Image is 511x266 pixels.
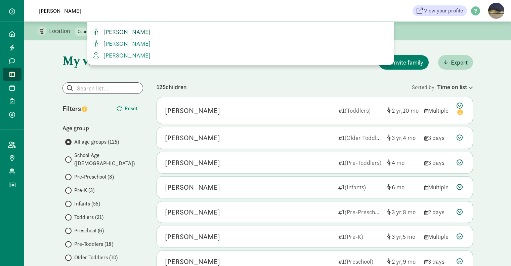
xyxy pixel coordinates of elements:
span: (Pre-Preschool) [345,208,384,216]
div: [object Object] [387,207,419,217]
iframe: Chat Widget [477,234,511,266]
div: Hayden Hendricks [165,157,220,168]
span: Toddlers (21) [74,213,103,221]
span: School Age ([DEMOGRAPHIC_DATA]) [74,151,143,167]
span: View your profile [424,7,463,15]
span: (Older Toddlers) [345,134,386,142]
div: Filters [62,104,103,114]
div: Harley Hendricks [165,132,220,143]
div: Sorted by [412,82,473,91]
span: Preschool (6) [74,227,104,235]
h1: My waitlist [62,54,143,67]
span: Older Toddlers (10) [74,254,118,262]
span: 6 [392,183,404,191]
p: Location [49,27,75,35]
div: 1 [338,158,381,167]
div: 3 days [424,158,451,167]
div: [object Object] [387,158,419,167]
span: [PERSON_NAME] [101,51,151,59]
span: 2 [392,258,403,265]
input: Search for a family, child or location [35,4,223,17]
span: 10 [403,107,419,114]
span: (Pre-Toddlers) [345,159,381,166]
span: (Infants) [345,183,366,191]
span: Export [451,58,468,67]
div: [object Object] [387,183,419,192]
span: (Toddlers) [345,107,371,114]
div: 125 children [157,82,412,91]
div: 1 [338,257,381,266]
div: Time on list [437,82,473,91]
a: View your profile [413,5,467,16]
span: [PERSON_NAME] [101,28,151,36]
span: Pre-K (3) [74,186,94,194]
span: Reset [125,105,138,113]
span: 2 [392,107,403,114]
div: 1 [338,133,381,142]
div: Multiple [424,106,451,115]
button: Export [438,55,473,70]
span: 4 [392,159,404,166]
div: 1 [338,232,381,241]
span: All age groups (125) [74,138,119,146]
span: (Preschool) [345,258,373,265]
div: [object Object] [387,232,419,241]
a: [PERSON_NAME] [93,39,389,48]
span: 3 [392,134,403,142]
div: 2 days [424,207,451,217]
div: 1 [338,183,381,192]
span: 5 [403,233,415,240]
div: 3 days [424,257,451,266]
span: 3 [392,233,403,240]
div: Multiple [424,183,451,192]
span: 8 [403,208,416,216]
span: 9 [403,258,416,265]
div: 3 days [424,133,451,142]
span: Pre-Preschool (8) [74,173,114,181]
div: Carson Edwards [165,105,220,116]
div: 1 [338,106,381,115]
div: [object Object] [387,106,419,115]
span: 4 [403,134,416,142]
button: Reset [111,102,143,115]
div: Advi Ramesh [165,207,220,218]
div: 1 [338,207,381,217]
span: Infants (55) [74,200,100,208]
div: Age group [62,123,143,132]
div: [object Object] [387,257,419,266]
div: Multiple [424,232,451,241]
span: (Pre-K) [345,233,363,240]
input: Search list... [63,83,143,93]
span: [PERSON_NAME] [101,40,151,47]
div: Hazel S [165,231,220,242]
button: Invite family [379,55,429,70]
div: [object Object] [387,133,419,142]
span: 3 [392,208,403,216]
span: Pre-Toddlers (18) [74,240,113,248]
a: [PERSON_NAME] [93,27,389,36]
a: [PERSON_NAME] [93,51,389,60]
span: Invite family [392,58,423,67]
div: Lilly Ohm [165,182,220,193]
